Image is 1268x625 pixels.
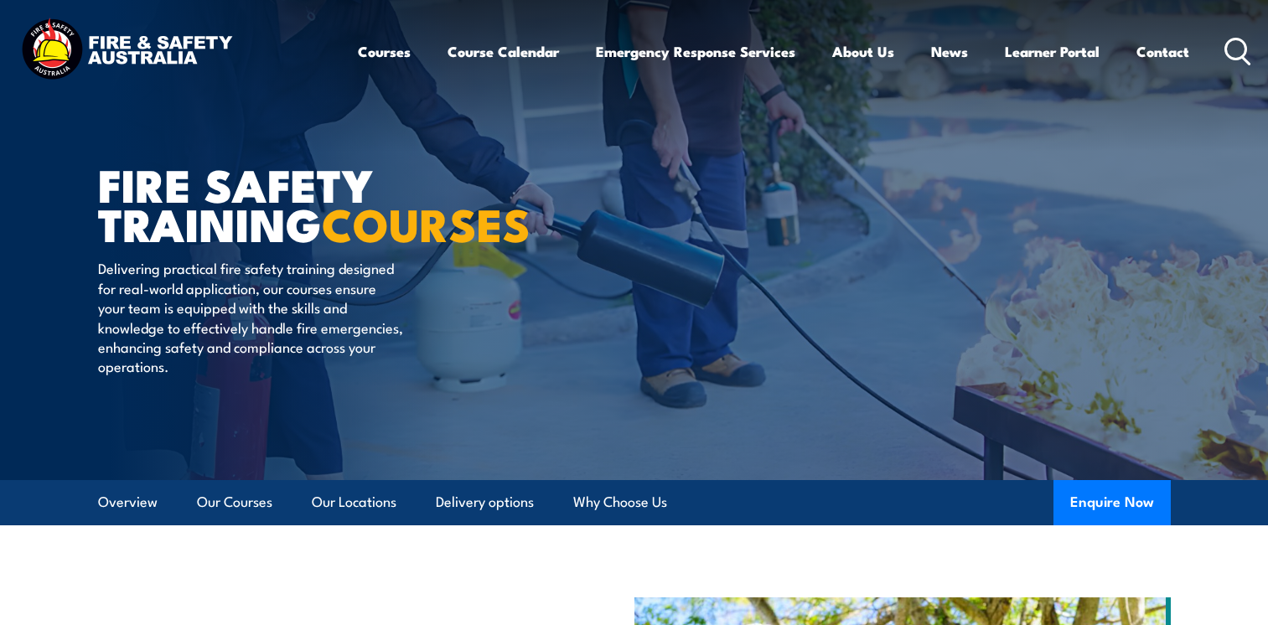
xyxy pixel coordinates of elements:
a: Why Choose Us [573,480,667,524]
h1: FIRE SAFETY TRAINING [98,164,512,242]
a: Contact [1136,29,1189,74]
strong: COURSES [322,188,530,257]
a: Overview [98,480,158,524]
a: Emergency Response Services [596,29,795,74]
a: Course Calendar [448,29,559,74]
a: Learner Portal [1005,29,1100,74]
button: Enquire Now [1053,480,1171,525]
a: News [931,29,968,74]
a: Delivery options [436,480,534,524]
p: Delivering practical fire safety training designed for real-world application, our courses ensure... [98,258,404,375]
a: Our Courses [197,480,272,524]
a: Our Locations [312,480,396,524]
a: Courses [358,29,411,74]
a: About Us [832,29,894,74]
